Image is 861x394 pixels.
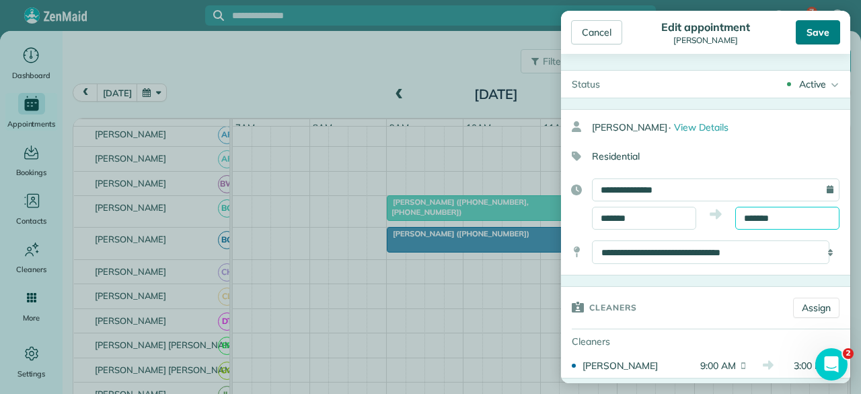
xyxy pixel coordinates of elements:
[571,20,622,44] div: Cancel
[592,115,850,139] div: [PERSON_NAME]
[783,359,829,372] span: 3:00 PM
[583,359,686,372] div: [PERSON_NAME]
[799,77,826,91] div: Active
[815,348,848,381] iframe: Intercom live chat
[657,20,753,34] div: Edit appointment
[843,348,854,359] span: 2
[796,20,840,44] div: Save
[561,329,655,354] div: Cleaners
[674,121,728,133] span: View Details
[561,145,839,168] div: Residential
[657,36,753,45] div: [PERSON_NAME]
[589,287,637,327] h3: Cleaners
[669,121,671,133] span: ·
[793,298,839,318] a: Assign
[561,71,611,98] div: Status
[690,359,736,372] span: 9:00 AM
